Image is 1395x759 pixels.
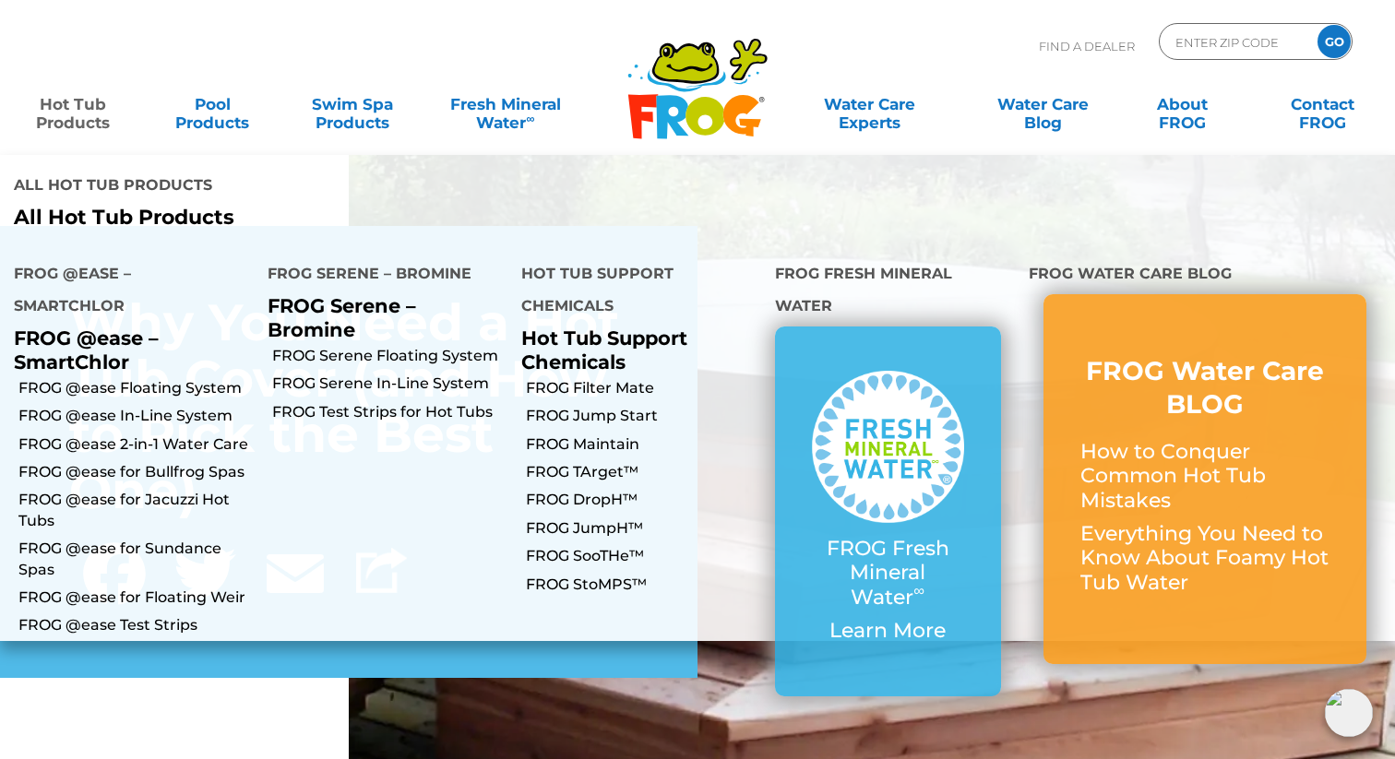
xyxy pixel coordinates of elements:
[18,539,254,580] a: FROG @ease for Sundance Spas
[298,86,407,123] a: Swim SpaProducts
[526,575,761,595] a: FROG StoMPS™
[437,86,573,123] a: Fresh MineralWater∞
[1325,689,1373,737] img: openIcon
[18,406,254,426] a: FROG @ease In-Line System
[988,86,1097,123] a: Water CareBlog
[526,378,761,398] a: FROG Filter Mate
[18,587,254,608] a: FROG @ease for Floating Weir
[1029,257,1381,294] h4: FROG Water Care Blog
[1268,86,1377,123] a: ContactFROG
[1080,354,1329,604] a: FROG Water Care BLOG How to Conquer Common Hot Tub Mistakes Everything You Need to Know About Foa...
[268,294,494,340] p: FROG Serene – Bromine
[526,546,761,566] a: FROG SooTHe™
[18,615,254,635] a: FROG @ease Test Strips
[913,581,924,599] sup: ∞
[18,462,254,482] a: FROG @ease for Bullfrog Spas
[526,112,534,125] sup: ∞
[14,206,684,230] a: All Hot Tub Products
[1080,440,1329,513] p: How to Conquer Common Hot Tub Mistakes
[526,518,761,539] a: FROG JumpH™
[526,434,761,455] a: FROG Maintain
[14,326,240,373] p: FROG @ease – SmartChlor
[272,402,507,422] a: FROG Test Strips for Hot Tubs
[526,406,761,426] a: FROG Jump Start
[18,86,127,123] a: Hot TubProducts
[1039,23,1135,69] p: Find A Dealer
[812,537,964,610] p: FROG Fresh Mineral Water
[521,326,687,373] a: Hot Tub Support Chemicals
[526,462,761,482] a: FROG TArget™
[18,378,254,398] a: FROG @ease Floating System
[812,371,964,652] a: FROG Fresh Mineral Water∞ Learn More
[272,374,507,394] a: FROG Serene In-Line System
[1080,522,1329,595] p: Everything You Need to Know About Foamy Hot Tub Water
[1128,86,1237,123] a: AboutFROG
[775,257,1001,326] h4: FROG Fresh Mineral Water
[1317,25,1351,58] input: GO
[14,257,240,326] h4: FROG @ease – SmartChlor
[1080,354,1329,421] h3: FROG Water Care BLOG
[812,619,964,643] p: Learn More
[18,434,254,455] a: FROG @ease 2-in-1 Water Care
[14,169,684,206] h4: All Hot Tub Products
[521,257,747,326] h4: Hot Tub Support Chemicals
[526,490,761,510] a: FROG DropH™
[268,257,494,294] h4: FROG Serene – Bromine
[18,490,254,531] a: FROG @ease for Jacuzzi Hot Tubs
[781,86,957,123] a: Water CareExperts
[158,86,267,123] a: PoolProducts
[272,346,507,366] a: FROG Serene Floating System
[1174,29,1298,55] input: Zip Code Form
